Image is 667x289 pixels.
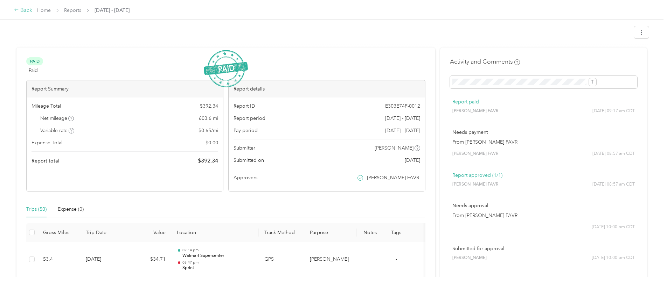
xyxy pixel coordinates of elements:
span: Pay period [234,127,258,134]
span: Paid [26,57,43,65]
p: Submitted for approval [452,245,635,252]
td: $34.71 [129,242,171,277]
p: Walmart Supercenter [182,253,253,259]
span: $ 0.00 [206,139,218,146]
span: [DATE] 08:57 am CDT [592,151,635,157]
div: Report details [229,80,425,97]
p: 03:47 pm [182,260,253,265]
span: E303E74F-0012 [385,102,420,110]
p: Needs approval [452,202,635,209]
th: Tags [383,223,409,242]
span: Mileage Total [32,102,61,110]
span: $ 392.34 [198,157,218,165]
th: Value [129,223,171,242]
span: [PERSON_NAME] FAVR [367,174,419,181]
th: Notes [357,223,383,242]
span: [DATE] - [DATE] [385,127,420,134]
div: Expense (0) [58,205,84,213]
p: Report approved (1/1) [452,172,635,179]
p: 02:14 pm [182,248,253,253]
span: [PERSON_NAME] FAVR [452,108,499,114]
td: Acosta [304,242,357,277]
span: - [396,256,397,262]
span: Net mileage [40,115,74,122]
span: [DATE] - [DATE] [385,115,420,122]
a: Reports [64,7,81,13]
p: From [PERSON_NAME] FAVR [452,138,635,146]
span: Report period [234,115,265,122]
span: Report ID [234,102,255,110]
div: Report Summary [27,80,223,97]
span: [DATE] 09:17 am CDT [592,108,635,114]
span: Approvers [234,174,257,181]
span: [PERSON_NAME] [452,255,487,261]
span: Report total [32,157,60,165]
span: Paid [29,67,38,74]
p: From [PERSON_NAME] FAVR [452,212,635,219]
th: Purpose [304,223,357,242]
a: Home [37,7,51,13]
span: Expense Total [32,139,62,146]
span: [DATE] 10:00 pm CDT [592,255,635,261]
p: Report paid [452,98,635,106]
img: PaidStamp [204,50,248,87]
h4: Activity and Comments [450,57,520,66]
th: Gross Miles [37,223,80,242]
span: [PERSON_NAME] FAVR [452,151,499,157]
p: Sprint [182,265,253,271]
div: Trips (50) [26,205,47,213]
span: [DATE] [405,157,420,164]
th: Location [171,223,259,242]
td: [DATE] [80,242,129,277]
div: Back [14,6,32,15]
td: 53.4 [37,242,80,277]
span: $ 392.34 [200,102,218,110]
span: [PERSON_NAME] [375,144,414,152]
iframe: Everlance-gr Chat Button Frame [628,250,667,289]
th: Trip Date [80,223,129,242]
td: GPS [259,242,304,277]
span: 603.6 mi [199,115,218,122]
p: Needs payment [452,129,635,136]
span: Submitted on [234,157,264,164]
span: [PERSON_NAME] FAVR [452,181,499,188]
span: [DATE] 10:00 pm CDT [592,224,635,230]
th: Track Method [259,223,304,242]
span: Submitter [234,144,255,152]
span: $ 0.65 / mi [199,127,218,134]
span: [DATE] 08:57 am CDT [592,181,635,188]
span: Variable rate [40,127,75,134]
span: [DATE] - [DATE] [95,7,130,14]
